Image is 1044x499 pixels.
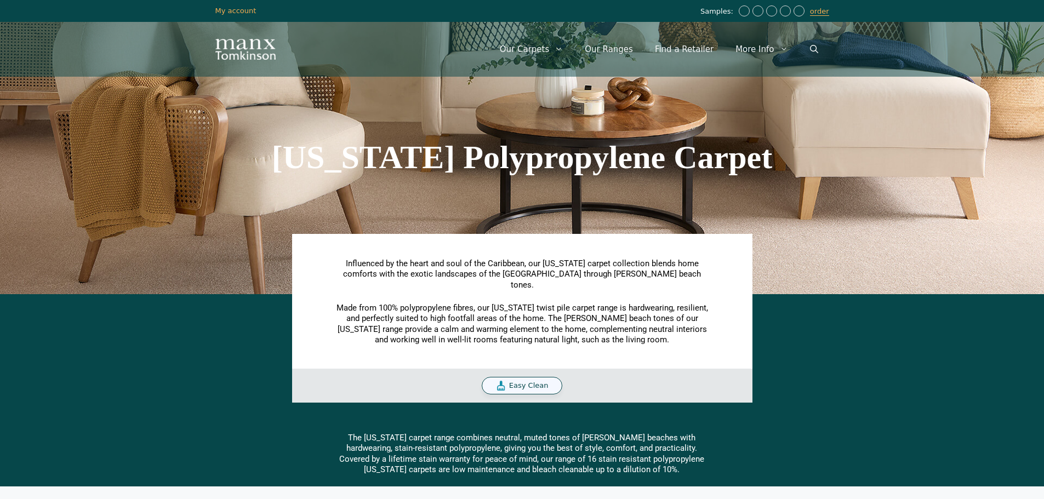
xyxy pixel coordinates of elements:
a: Our Carpets [489,33,574,66]
a: Find a Retailer [644,33,724,66]
span: Samples: [700,7,736,16]
a: order [810,7,829,16]
a: More Info [724,33,798,66]
span: Influenced by the heart and soul of the Caribbean, our [US_STATE] carpet collection blends home c... [343,259,701,290]
div: The [US_STATE] carpet range combines neutral, muted tones of [PERSON_NAME] beaches with hardweari... [332,433,712,475]
h1: [US_STATE] Polypropylene Carpet [215,141,829,174]
a: My account [215,7,256,15]
nav: Primary [489,33,829,66]
span: Easy Clean [509,381,549,391]
a: Open Search Bar [799,33,829,66]
img: Manx Tomkinson [215,39,276,60]
span: Made from 100% polypropylene fibres, our [US_STATE] twist pile carpet range is hardwearing, resil... [336,303,708,345]
a: Our Ranges [574,33,644,66]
